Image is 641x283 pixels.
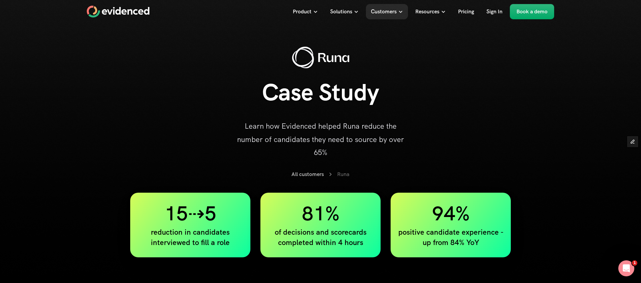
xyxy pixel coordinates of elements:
h4: reduction in candidates interviewed to fill a role [137,227,244,248]
iframe: Intercom live chat [618,260,634,276]
span: 15⇢5 [165,200,216,226]
h4: 94% [397,199,504,227]
a: Sign In [481,4,507,19]
a: Book a demo [510,4,554,19]
p: Book a demo [516,7,548,16]
span: 1 [632,260,637,266]
a: All customers [291,171,324,178]
p: Runa [337,170,350,179]
h4: of decisions and scorecards completed within 4 hours [267,227,374,248]
p: Customers [371,7,397,16]
p: Resources [415,7,439,16]
p: Learn how Evidenced helped Runa reduce the number of candidates they need to source by over 65% [237,120,404,159]
p: Sign In [486,7,502,16]
button: Edit Framer Content [628,137,638,147]
a: Home [87,6,150,18]
h4: 81% [267,199,374,227]
a: Pricing [453,4,479,19]
h4: positive candidate experience - up from 84% YoY [397,227,504,248]
p: Solutions [330,7,352,16]
h1: Case Study [187,78,454,106]
p: Product [293,7,311,16]
p: Pricing [458,7,474,16]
